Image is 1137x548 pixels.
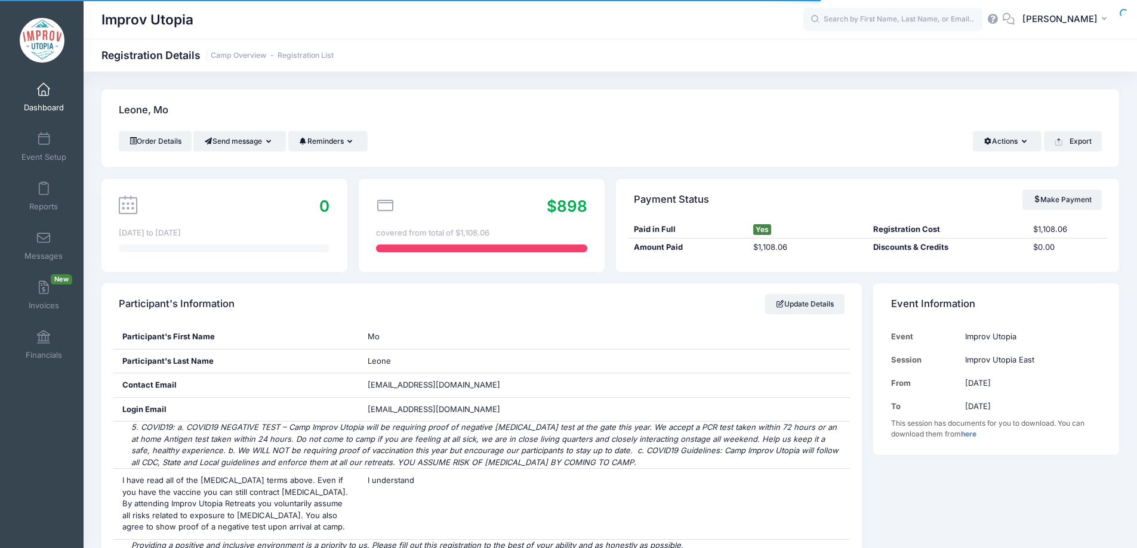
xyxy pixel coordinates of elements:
div: $1,108.06 [1028,224,1108,236]
td: Session [891,348,960,371]
a: InvoicesNew [16,274,72,316]
span: I understand [368,475,414,485]
span: $898 [547,197,587,215]
span: Dashboard [24,103,64,113]
td: Improv Utopia [960,325,1102,348]
a: here [961,429,976,438]
a: Update Details [765,294,845,314]
div: Paid in Full [628,224,748,236]
h4: Event Information [891,287,975,321]
div: Participant's First Name [113,325,359,349]
span: Reports [29,202,58,212]
td: [DATE] [960,371,1102,395]
button: Send message [193,131,286,151]
a: Make Payment [1022,190,1102,210]
a: Reports [16,175,72,217]
button: Export [1044,131,1102,151]
td: From [891,371,960,395]
div: I have read all of the [MEDICAL_DATA] terms above. Even if you have the vaccine you can still con... [113,469,359,539]
a: Order Details [119,131,192,151]
div: $0.00 [1028,242,1108,253]
a: Camp Overview [211,51,266,60]
h4: Participant's Information [119,287,235,321]
div: Contact Email [113,373,359,397]
div: Login Email [113,398,359,422]
span: New [51,274,72,284]
span: [EMAIL_ADDRESS][DOMAIN_NAME] [368,404,517,416]
h4: Leone, Mo [119,94,168,128]
a: Messages [16,225,72,267]
span: 0 [319,197,329,215]
button: Reminders [288,131,368,151]
h1: Registration Details [101,49,334,61]
span: Leone [368,356,391,366]
span: Invoices [29,301,59,311]
td: To [891,395,960,418]
h4: Payment Status [634,182,709,216]
a: Financials [16,324,72,366]
button: [PERSON_NAME] [1015,6,1119,33]
a: Dashboard [16,76,72,118]
a: Registration List [278,51,334,60]
span: [EMAIL_ADDRESS][DOMAIN_NAME] [368,380,500,389]
img: Improv Utopia [20,18,64,63]
div: Amount Paid [628,242,748,253]
div: Participant's Last Name [113,349,359,373]
span: Mo [368,332,380,341]
td: Improv Utopia East [960,348,1102,371]
h1: Improv Utopia [101,6,193,33]
div: Registration Cost [868,224,1028,236]
td: Event [891,325,960,348]
span: Event Setup [21,152,66,162]
div: [DATE] to [DATE] [119,227,329,239]
div: covered from total of $1,108.06 [376,227,587,239]
span: [PERSON_NAME] [1022,13,1098,26]
div: Discounts & Credits [868,242,1028,253]
div: $1,108.06 [748,242,868,253]
td: [DATE] [960,395,1102,418]
span: Yes [753,224,771,235]
input: Search by First Name, Last Name, or Email... [803,8,982,32]
div: This session has documents for you to download. You can download them from [891,418,1102,439]
span: Messages [24,251,63,261]
span: Financials [26,350,62,360]
div: 5. COVID19: a. COVID19 NEGATIVE TEST – Camp Improv Utopia will be requiring proof of negative [ME... [113,422,851,468]
button: Actions [973,131,1042,151]
a: Event Setup [16,126,72,168]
